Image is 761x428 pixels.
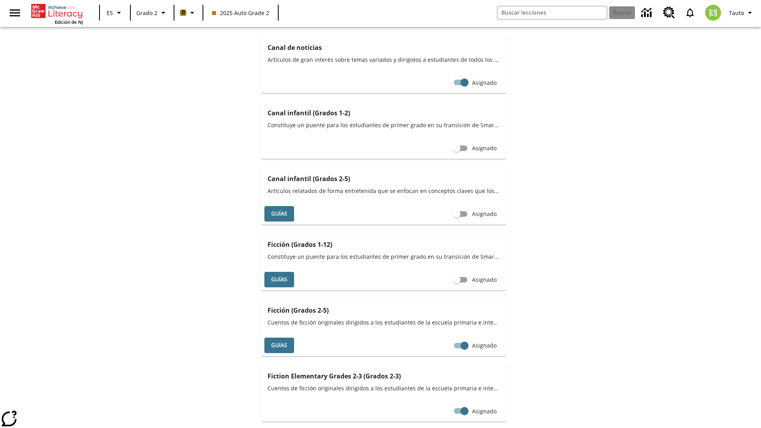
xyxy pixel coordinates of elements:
button: Guías [264,206,294,222]
span: ES [107,9,113,17]
button: Grado: Grado 2, Elige un grado [133,6,171,20]
img: avatar image [705,5,721,21]
button: Lenguaje: ES, Selecciona un idioma [102,6,128,20]
span: Asignado [472,144,497,152]
span: Asignado [472,275,497,284]
span: Artículos de gran interés sobre temas variados y dirigidos a estudiantes de todos los grados. [268,55,500,64]
span: Edición de NJ [55,19,83,25]
button: Guías [264,338,294,353]
button: Boost El color de la clase es anaranjado claro. Cambiar el color de la clase. [177,6,200,20]
span: Constituye un puente para los estudiantes de primer grado en su transición de SmartyAnts a Achiev... [268,121,500,129]
div: Portada [31,2,83,25]
span: B [182,8,185,17]
h3: Canal de noticias [268,42,500,53]
span: Constituye un puente para los estudiantes de primer grado en su transición de SmartyAnts a Achiev... [268,252,500,261]
span: Cuentos de ficción originales dirigidos a los estudiantes de la escuela primaria e intermedia, qu... [268,318,500,327]
h3: Canal infantil (Grados 2-5) [268,173,500,184]
a: Portada [31,3,83,19]
span: Tauto [729,9,744,17]
h3: Canal infantil (Grados 1-2) [268,107,500,118]
span: Grado 2 [136,9,157,17]
button: Guías [264,272,294,287]
input: Buscar campo [497,6,607,19]
span: Asignado [472,407,497,415]
button: Perfil/Configuración [726,6,758,20]
span: 2025 Auto Grade 2 [212,9,269,17]
h3: Ficción (Grados 1-12) [268,239,500,250]
span: Cuentos de ficción originales dirigidos a los estudiantes de la escuela primaria e intermedia, qu... [268,384,500,392]
span: Asignado [472,210,497,218]
span: Artículos relatados de forma entretenida que se enfocan en conceptos claves que los estudiantes a... [268,187,500,195]
h3: Ficción (Grados 2-5) [268,305,500,316]
span: Asignado [472,341,497,350]
span: Asignado [472,78,497,87]
a: Notificaciones [680,2,700,23]
button: Escoja un nuevo avatar [700,2,726,23]
a: Centro de recursos, Se abrirá en una pestaña nueva. [658,2,680,23]
button: Abrir el menú lateral [3,1,27,25]
a: Centro de información [637,2,658,24]
h3: Fiction Elementary Grades 2-3 (Grados 2-3) [268,371,500,382]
